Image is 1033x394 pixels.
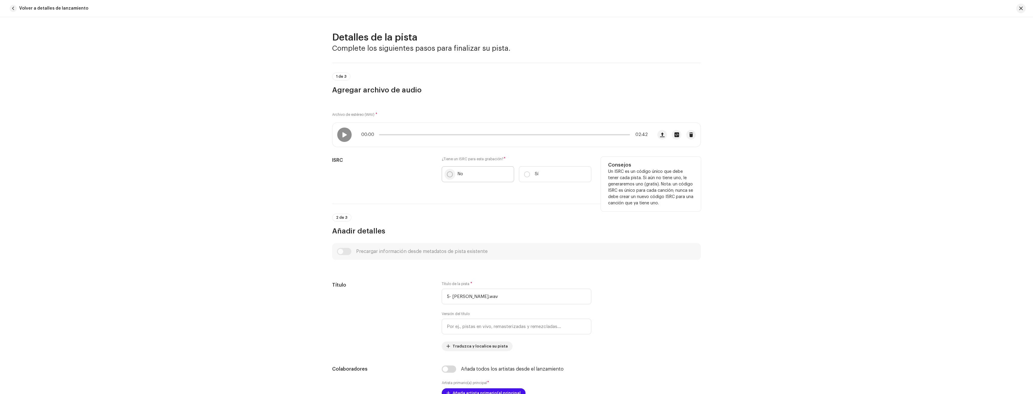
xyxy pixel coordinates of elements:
[332,85,701,95] h3: Agregar archivo de audio
[336,75,347,78] span: 1 de 3
[458,171,463,177] p: No
[332,44,701,53] h3: Complete los siguientes pasos para finalizar su pista.
[332,226,701,236] h3: Añadir detalles
[442,319,591,334] input: Por ej., pistas en vivo, remasterizadas y remezcladas...
[442,311,470,316] label: Versión del título
[332,113,374,116] small: Archivo de estéreo (WAV)
[442,157,591,161] label: ¿Tiene un ISRC para esta grabación?
[535,171,538,177] p: Sí
[608,161,694,169] h5: Consejos
[361,132,377,137] span: 00:00
[632,132,648,137] span: 02:42
[608,169,694,206] p: Un ISRC es un código único que debe tener cada pista. Si aún no tiene uno, le generaremos uno (gr...
[336,216,347,219] span: 2 de 3
[442,289,591,304] input: Ingrese el nombre de la pista
[442,341,513,351] button: Traduzca y localice su pista
[461,367,564,371] div: Añada todos los artistas desde el lanzamiento
[442,281,472,286] label: Título de la pista
[332,281,432,289] h5: Título
[332,32,701,44] h2: Detalles de la pista
[453,340,508,352] span: Traduzca y localice su pista
[332,365,432,373] h5: Colaboradores
[332,157,432,164] h5: ISRC
[442,381,487,385] small: Artista primario(a) principal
